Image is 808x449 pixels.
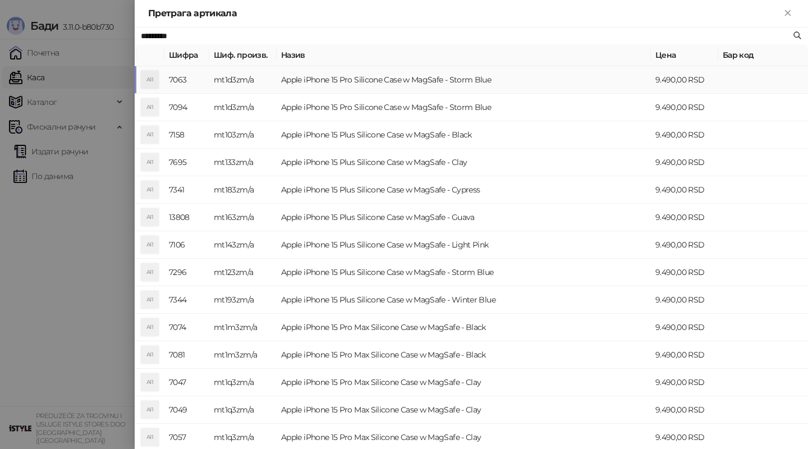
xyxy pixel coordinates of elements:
[277,204,651,231] td: Apple iPhone 15 Plus Silicone Case w MagSafe - Guava
[164,94,209,121] td: 7094
[651,396,718,424] td: 9.490,00 RSD
[651,341,718,369] td: 9.490,00 RSD
[209,149,277,176] td: mt133zm/a
[277,44,651,66] th: Назив
[141,181,159,199] div: AI1
[277,121,651,149] td: Apple iPhone 15 Plus Silicone Case w MagSafe - Black
[277,286,651,314] td: Apple iPhone 15 Plus Silicone Case w MagSafe - Winter Blue
[141,346,159,364] div: AI1
[651,231,718,259] td: 9.490,00 RSD
[209,341,277,369] td: mt1m3zm/a
[164,121,209,149] td: 7158
[651,369,718,396] td: 9.490,00 RSD
[141,318,159,336] div: AI1
[164,176,209,204] td: 7341
[141,428,159,446] div: AI1
[277,259,651,286] td: Apple iPhone 15 Plus Silicone Case w MagSafe - Storm Blue
[718,44,808,66] th: Бар код
[277,341,651,369] td: Apple iPhone 15 Pro Max Silicone Case w MagSafe - Black
[164,231,209,259] td: 7106
[651,286,718,314] td: 9.490,00 RSD
[141,263,159,281] div: AI1
[141,236,159,254] div: AI1
[141,98,159,116] div: AI1
[277,369,651,396] td: Apple iPhone 15 Pro Max Silicone Case w MagSafe - Clay
[141,401,159,419] div: AI1
[651,259,718,286] td: 9.490,00 RSD
[277,231,651,259] td: Apple iPhone 15 Plus Silicone Case w MagSafe - Light Pink
[209,121,277,149] td: mt103zm/a
[209,396,277,424] td: mt1q3zm/a
[651,44,718,66] th: Цена
[164,369,209,396] td: 7047
[277,149,651,176] td: Apple iPhone 15 Plus Silicone Case w MagSafe - Clay
[209,44,277,66] th: Шиф. произв.
[651,94,718,121] td: 9.490,00 RSD
[651,149,718,176] td: 9.490,00 RSD
[141,126,159,144] div: AI1
[209,176,277,204] td: mt183zm/a
[209,314,277,341] td: mt1m3zm/a
[651,204,718,231] td: 9.490,00 RSD
[209,66,277,94] td: mt1d3zm/a
[141,208,159,226] div: AI1
[781,7,795,20] button: Close
[209,369,277,396] td: mt1q3zm/a
[277,94,651,121] td: Apple iPhone 15 Pro Silicone Case w MagSafe - Storm Blue
[141,291,159,309] div: AI1
[164,341,209,369] td: 7081
[209,204,277,231] td: mt163zm/a
[148,7,781,20] div: Претрага артикала
[277,66,651,94] td: Apple iPhone 15 Pro Silicone Case w MagSafe - Storm Blue
[164,66,209,94] td: 7063
[164,259,209,286] td: 7296
[277,396,651,424] td: Apple iPhone 15 Pro Max Silicone Case w MagSafe - Clay
[164,396,209,424] td: 7049
[164,44,209,66] th: Шифра
[277,314,651,341] td: Apple iPhone 15 Pro Max Silicone Case w MagSafe - Black
[209,286,277,314] td: mt193zm/a
[164,314,209,341] td: 7074
[209,231,277,259] td: mt143zm/a
[164,286,209,314] td: 7344
[141,373,159,391] div: AI1
[209,94,277,121] td: mt1d3zm/a
[277,176,651,204] td: Apple iPhone 15 Plus Silicone Case w MagSafe - Cypress
[141,153,159,171] div: AI1
[164,149,209,176] td: 7695
[164,204,209,231] td: 13808
[651,314,718,341] td: 9.490,00 RSD
[651,176,718,204] td: 9.490,00 RSD
[651,66,718,94] td: 9.490,00 RSD
[209,259,277,286] td: mt123zm/a
[651,121,718,149] td: 9.490,00 RSD
[141,71,159,89] div: AI1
